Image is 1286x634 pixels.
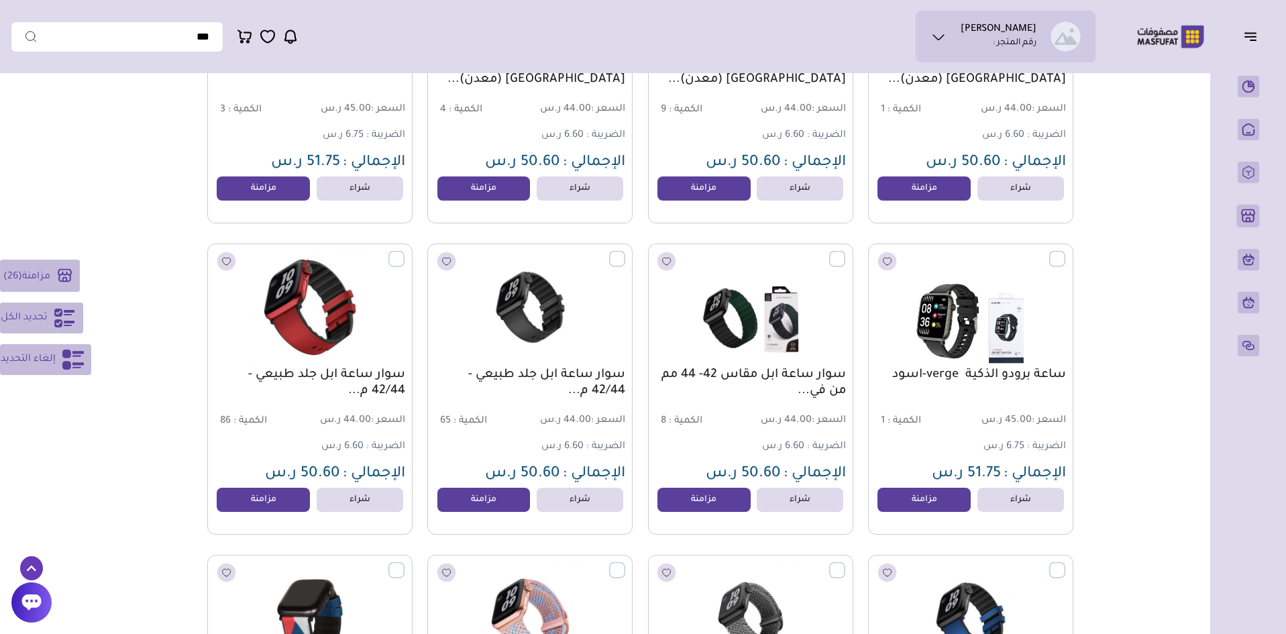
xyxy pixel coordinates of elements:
span: الإجمالي : [1004,466,1066,482]
span: الضريبة : [366,441,405,452]
a: مزامنة [217,488,310,512]
a: شراء [757,176,843,201]
a: مزامنة [217,176,310,201]
img: Logo [1128,23,1214,50]
span: 1 [881,105,885,115]
span: 6.75 ر.س [983,441,1024,452]
span: 6.60 ر.س [541,441,584,452]
span: الضريبة : [1027,130,1066,141]
span: 1 [881,416,885,427]
span: السعر : [371,415,405,426]
a: مزامنة [657,176,751,201]
a: شراء [977,488,1064,512]
span: 3 [220,105,225,115]
span: 6.60 ر.س [982,130,1024,141]
span: السعر : [812,104,846,115]
img: 241.625-241.625202310101434-N0EDfKNOJT7ssXHXHEBgthvhv1Suq4cXHzWkcYNV.jpg [435,251,625,364]
span: الكمية : [228,105,262,115]
span: 44.00 ر.س [752,103,846,116]
span: 65 [440,416,451,427]
span: 9 [661,105,666,115]
span: 51.75 ر.س [271,155,340,171]
a: مزامنة [877,488,971,512]
img: 241.625-241.625202310101456-rz1bRWnYA5mlHbBYwVBuTSHclepEL3QpYdr9bWOp.jpg [867,245,1075,369]
a: ساعة برودو الذكية verge-اسود [875,367,1066,383]
img: 241.625-241.625202310101438-AFL52RRzSiychilZGmWOzdktmaxdGyXCiqxculli.jpg [656,251,845,364]
span: الإجمالي : [784,466,846,482]
a: شراء [977,176,1064,201]
span: السعر : [812,415,846,426]
span: الإجمالي : [343,155,405,171]
span: 45.00 ر.س [972,415,1066,427]
span: الإجمالي : [343,466,405,482]
span: الكمية : [669,416,702,427]
span: 50.60 ر.س [706,466,781,482]
span: 50.60 ر.س [485,466,560,482]
span: 50.60 ر.س [265,466,340,482]
span: الضريبة : [1027,441,1066,452]
span: الضريبة : [586,130,625,141]
span: 44.00 ر.س [532,415,626,427]
a: شراء [317,488,403,512]
span: السعر : [591,415,625,426]
a: مزامنة [437,488,531,512]
span: 26 [7,271,18,282]
span: 44.00 ر.س [972,103,1066,116]
a: مزامنة [657,488,751,512]
h1: [PERSON_NAME] [961,23,1036,37]
span: الإجمالي : [563,466,625,482]
span: السعر : [371,104,405,115]
span: 45.00 ر.س [311,103,405,116]
span: 6.60 ر.س [762,130,804,141]
img: كميل الضامن كميل الضامن [1051,21,1081,52]
a: سوار ساعة ابل مقاس 42- 44 مم من في... [655,367,846,399]
span: الكمية : [449,105,482,115]
a: مزامنة [877,176,971,201]
span: 4 [440,105,446,115]
span: السعر : [591,104,625,115]
span: الضريبة : [586,441,625,452]
span: الكمية : [453,416,487,427]
span: الضريبة : [807,130,846,141]
img: 241.625-241.625202310101433-I6M97YYixpi4xuC3nTUjkuqOzGCqqlGPz1VNVfqq.jpg [215,251,405,364]
a: شراء [537,176,623,201]
span: 50.60 ر.س [706,155,781,171]
a: شراء [537,488,623,512]
span: مزامنة [22,271,50,282]
a: مزامنة [437,176,531,201]
span: الإجمالي : [1004,155,1066,171]
span: الإجمالي : [563,155,625,171]
span: 8 [661,416,666,427]
span: 50.60 ر.س [485,155,560,171]
a: شراء [317,176,403,201]
span: 44.00 ر.س [532,103,626,116]
span: 50.60 ر.س [926,155,1001,171]
span: الضريبة : [807,441,846,452]
span: الكمية : [888,105,921,115]
span: السعر : [1032,415,1066,426]
span: 51.75 ر.س [932,466,1001,482]
span: الضريبة : [366,130,405,141]
span: السعر : [1032,104,1066,115]
p: رقم المتجر : [993,37,1036,50]
span: إلغاء التحديد [1,352,56,368]
span: الكمية : [233,416,267,427]
span: 44.00 ر.س [311,415,405,427]
span: 6.60 ر.س [762,441,804,452]
span: الكمية : [888,416,921,427]
span: 44.00 ر.س [752,415,846,427]
a: سوار ساعة ابل جلد طبيعي - 42/44 م... [435,367,625,399]
span: الإجمالي : [784,155,846,171]
a: سوار ساعة ابل جلد طبيعي - 42/44 م... [215,367,405,399]
span: 6.60 ر.س [541,130,584,141]
span: الكمية : [669,105,702,115]
span: 6.75 ر.س [323,130,364,141]
span: 86 [220,416,231,427]
a: شراء [757,488,843,512]
span: تحديد الكل [1,310,48,326]
span: 6.60 ر.س [321,441,364,452]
